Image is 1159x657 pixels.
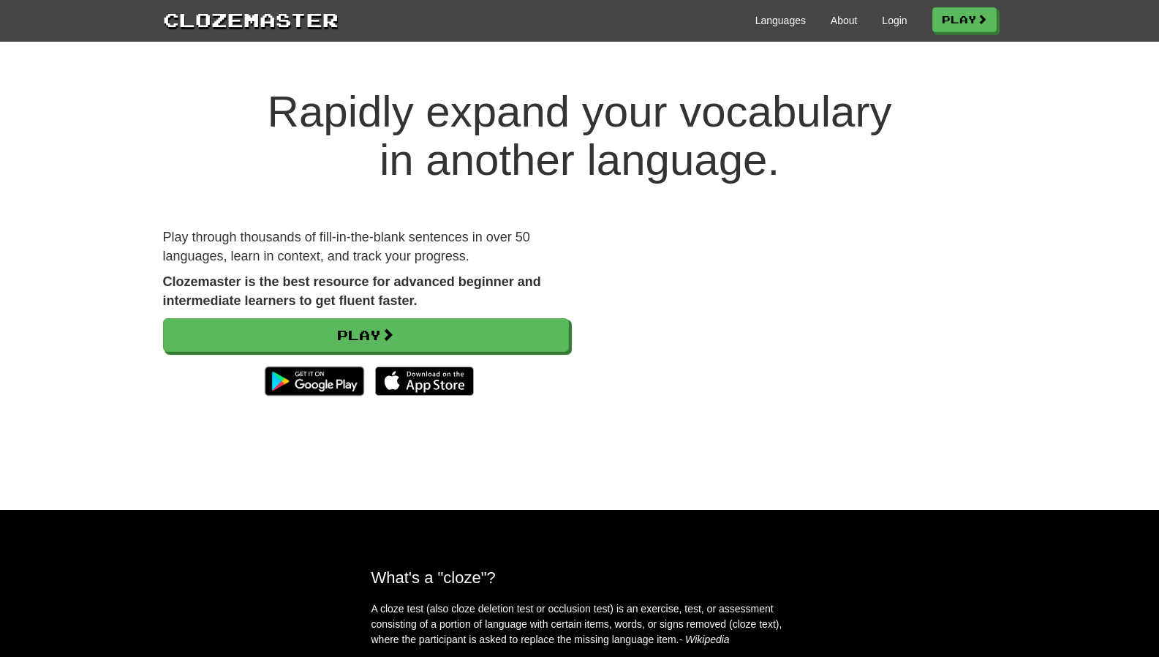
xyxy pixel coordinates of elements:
[755,13,806,28] a: Languages
[371,601,788,647] p: A cloze test (also cloze deletion test or occlusion test) is an exercise, test, or assessment con...
[163,6,339,33] a: Clozemaster
[831,13,858,28] a: About
[257,359,371,403] img: Get it on Google Play
[882,13,907,28] a: Login
[375,367,474,396] img: Download_on_the_App_Store_Badge_US-UK_135x40-25178aeef6eb6b83b96f5f2d004eda3bffbb37122de64afbaef7...
[163,274,541,308] strong: Clozemaster is the best resource for advanced beginner and intermediate learners to get fluent fa...
[163,318,569,352] a: Play
[163,228,569,266] p: Play through thousands of fill-in-the-blank sentences in over 50 languages, learn in context, and...
[679,634,730,645] em: - Wikipedia
[371,568,788,587] h2: What's a "cloze"?
[932,7,997,32] a: Play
